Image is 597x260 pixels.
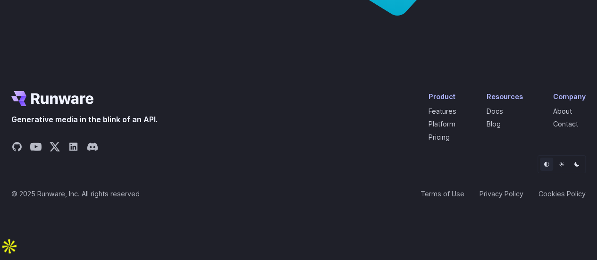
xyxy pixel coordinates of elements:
div: Product [429,91,456,102]
div: Company [553,91,586,102]
a: Go to / [11,91,93,106]
a: Contact [553,120,578,128]
div: Resources [487,91,523,102]
ul: Theme selector [538,155,586,173]
a: Share on YouTube [30,141,42,155]
a: Share on X [49,141,60,155]
a: Share on GitHub [11,141,23,155]
button: Default [540,158,553,171]
a: Share on LinkedIn [68,141,79,155]
a: Privacy Policy [479,188,523,199]
a: Blog [487,120,501,128]
a: Pricing [429,133,450,141]
span: Generative media in the blink of an API. [11,114,158,126]
button: Dark [570,158,583,171]
a: About [553,107,572,115]
a: Docs [487,107,503,115]
a: Share on Discord [87,141,98,155]
button: Light [555,158,568,171]
a: Cookies Policy [538,188,586,199]
a: Platform [429,120,455,128]
a: Terms of Use [420,188,464,199]
span: © 2025 Runware, Inc. All rights reserved [11,188,140,199]
a: Features [429,107,456,115]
